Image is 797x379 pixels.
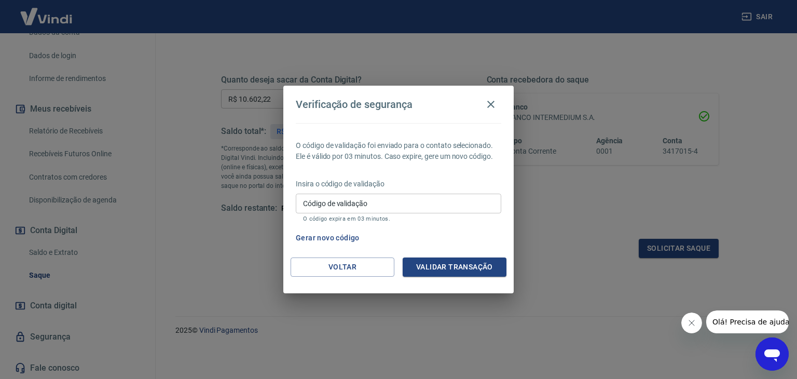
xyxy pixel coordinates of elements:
[296,140,501,162] p: O código de validação foi enviado para o contato selecionado. Ele é válido por 03 minutos. Caso e...
[403,258,506,277] button: Validar transação
[296,98,413,111] h4: Verificação de segurança
[291,258,394,277] button: Voltar
[296,179,501,189] p: Insira o código de validação
[6,7,87,16] span: Olá! Precisa de ajuda?
[755,337,789,371] iframe: Botão para abrir a janela de mensagens
[681,313,702,333] iframe: Fechar mensagem
[706,310,789,333] iframe: Mensagem da empresa
[292,228,364,248] button: Gerar novo código
[303,215,494,222] p: O código expira em 03 minutos.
